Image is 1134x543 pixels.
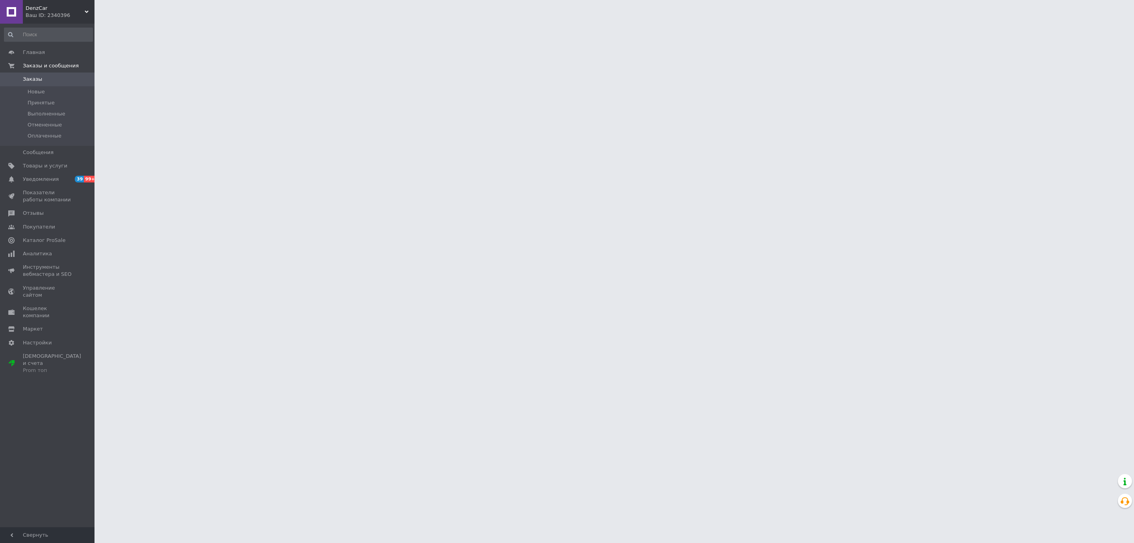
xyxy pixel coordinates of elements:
span: Товары и услуги [23,162,67,169]
span: Покупатели [23,223,55,231]
span: Принятые [28,99,55,106]
span: 39 [75,176,84,182]
span: [DEMOGRAPHIC_DATA] и счета [23,353,81,374]
span: Аналитика [23,250,52,257]
div: Ваш ID: 2340396 [26,12,94,19]
span: Уведомления [23,176,59,183]
span: Показатели работы компании [23,189,73,203]
span: Сообщения [23,149,54,156]
span: Маркет [23,325,43,333]
span: DenzCar [26,5,85,12]
div: Prom топ [23,367,81,374]
span: Отзывы [23,210,44,217]
span: Настройки [23,339,52,346]
span: Заказы [23,76,42,83]
span: Главная [23,49,45,56]
span: Отмененные [28,121,62,128]
span: Кошелек компании [23,305,73,319]
input: Поиск [4,28,93,42]
span: Заказы и сообщения [23,62,79,69]
span: Выполненные [28,110,65,117]
span: Инструменты вебмастера и SEO [23,264,73,278]
span: Оплаченные [28,132,61,139]
span: 99+ [84,176,97,182]
span: Каталог ProSale [23,237,65,244]
span: Управление сайтом [23,285,73,299]
span: Новые [28,88,45,95]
